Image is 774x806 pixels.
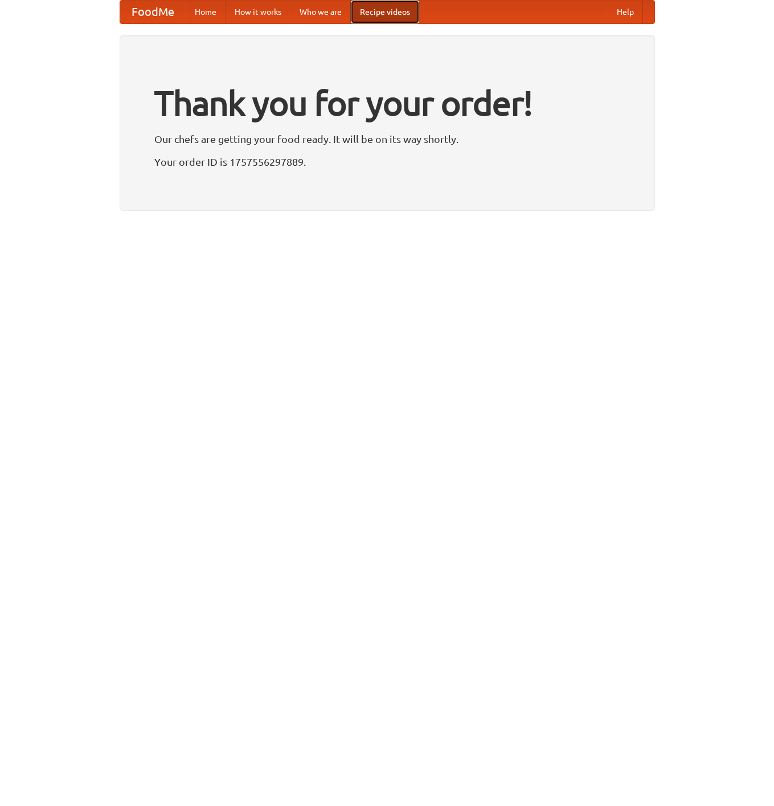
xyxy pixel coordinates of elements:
[186,1,226,23] a: Home
[226,1,290,23] a: How it works
[154,130,620,148] p: Our chefs are getting your food ready. It will be on its way shortly.
[608,1,643,23] a: Help
[120,1,186,23] a: FoodMe
[154,76,620,130] h1: Thank you for your order!
[351,1,419,23] a: Recipe videos
[154,153,620,170] p: Your order ID is 1757556297889.
[290,1,351,23] a: Who we are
